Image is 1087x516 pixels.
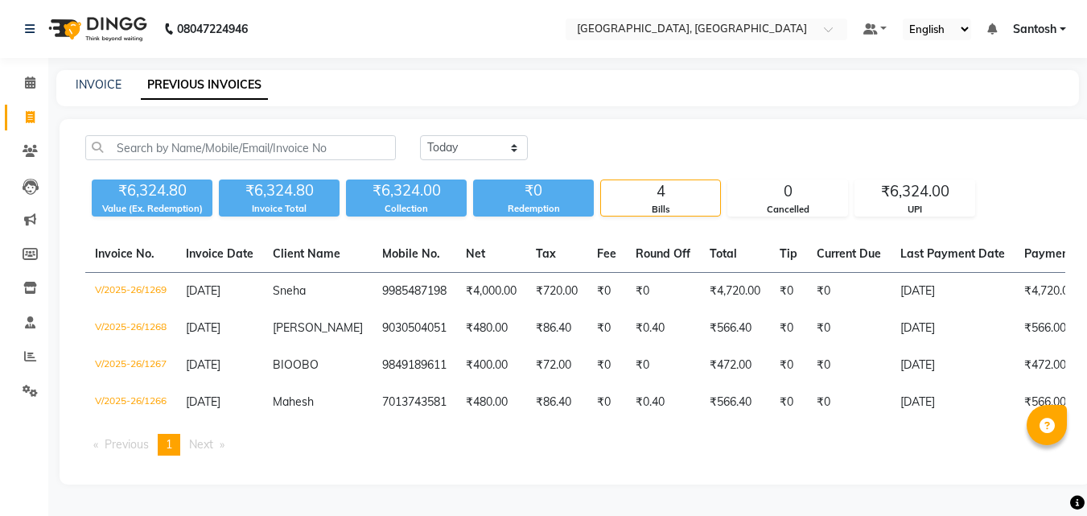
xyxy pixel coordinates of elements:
td: ₹0 [587,310,626,347]
div: ₹6,324.00 [346,180,467,202]
td: 9030504051 [373,310,456,347]
td: ₹0 [807,384,891,421]
td: ₹0 [770,384,807,421]
span: [DATE] [186,357,220,372]
span: Mobile No. [382,246,440,261]
b: 08047224946 [177,6,248,52]
td: 7013743581 [373,384,456,421]
div: ₹0 [473,180,594,202]
span: Invoice Date [186,246,253,261]
span: Client Name [273,246,340,261]
iframe: chat widget [1019,452,1071,500]
td: ₹720.00 [526,273,587,311]
span: Fee [597,246,616,261]
td: [DATE] [891,384,1015,421]
span: [DATE] [186,394,220,409]
div: UPI [855,203,974,217]
td: V/2025-26/1267 [85,347,176,384]
td: [DATE] [891,347,1015,384]
td: ₹72.00 [526,347,587,384]
span: Next [189,437,213,452]
td: V/2025-26/1268 [85,310,176,347]
div: ₹6,324.80 [92,180,212,202]
td: ₹0 [807,310,891,347]
span: Santosh [1013,21,1056,38]
span: [DATE] [186,320,220,335]
td: ₹0 [770,310,807,347]
td: ₹566.40 [700,310,770,347]
td: ₹472.00 [700,347,770,384]
div: Value (Ex. Redemption) [92,202,212,216]
div: Bills [601,203,720,217]
td: ₹480.00 [456,310,526,347]
span: Round Off [636,246,690,261]
span: Invoice No. [95,246,154,261]
td: ₹0 [626,347,700,384]
div: Cancelled [728,203,847,217]
td: ₹0 [587,347,626,384]
input: Search by Name/Mobile/Email/Invoice No [85,135,396,160]
td: ₹4,000.00 [456,273,526,311]
td: ₹4,720.00 [700,273,770,311]
div: 0 [728,180,847,203]
td: ₹400.00 [456,347,526,384]
span: [DATE] [186,283,220,298]
span: 1 [166,437,172,452]
td: 9985487198 [373,273,456,311]
td: ₹480.00 [456,384,526,421]
div: Invoice Total [219,202,340,216]
div: 4 [601,180,720,203]
div: ₹6,324.80 [219,180,340,202]
span: Net [466,246,485,261]
span: Last Payment Date [900,246,1005,261]
td: 9849189611 [373,347,456,384]
td: ₹0.40 [626,384,700,421]
span: Current Due [817,246,881,261]
td: ₹0.40 [626,310,700,347]
span: [PERSON_NAME] [273,320,363,335]
td: ₹0 [587,384,626,421]
span: Mahesh [273,394,314,409]
td: ₹0 [770,347,807,384]
div: ₹6,324.00 [855,180,974,203]
img: logo [41,6,151,52]
span: BIOOBO [273,357,319,372]
span: Tax [536,246,556,261]
td: ₹0 [770,273,807,311]
td: ₹566.40 [700,384,770,421]
td: ₹0 [626,273,700,311]
div: Redemption [473,202,594,216]
span: Total [710,246,737,261]
a: INVOICE [76,77,121,92]
a: PREVIOUS INVOICES [141,71,268,100]
td: [DATE] [891,310,1015,347]
td: ₹86.40 [526,384,587,421]
div: Collection [346,202,467,216]
td: V/2025-26/1269 [85,273,176,311]
td: ₹0 [807,347,891,384]
td: ₹86.40 [526,310,587,347]
td: V/2025-26/1266 [85,384,176,421]
td: [DATE] [891,273,1015,311]
nav: Pagination [85,434,1065,456]
span: Sneha [273,283,306,298]
td: ₹0 [807,273,891,311]
td: ₹0 [587,273,626,311]
span: Tip [780,246,797,261]
span: Previous [105,437,149,452]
